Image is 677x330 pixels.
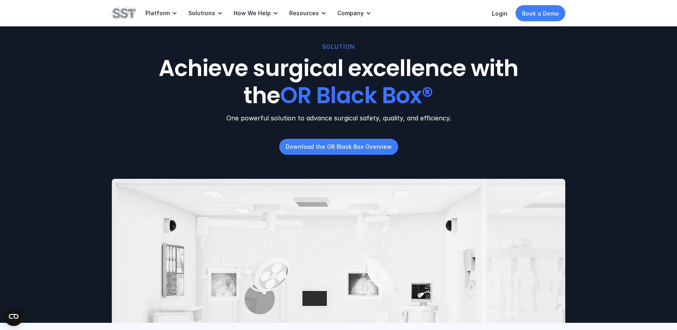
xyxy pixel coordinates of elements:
p: Company [337,10,364,17]
img: SST logo [112,6,136,20]
p: Download the OR Black Box Overview [286,142,392,151]
p: Solutions [188,10,215,17]
a: Login [492,10,508,17]
span: OR Black Box® [280,80,433,111]
p: Resources [289,10,319,17]
p: SOLUTION [322,42,355,51]
p: Platform [145,10,170,17]
button: Open CMP widget [4,307,23,326]
h1: Achieve surgical excellence with the [143,55,534,109]
p: Book a Demo [522,9,559,18]
a: Download the OR Black Box Overview [279,139,398,155]
p: How We Help [234,10,271,17]
p: One powerful solution to advance surgical safety, quality, and efficiency. [112,113,565,123]
a: Book a Demo [516,5,565,21]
